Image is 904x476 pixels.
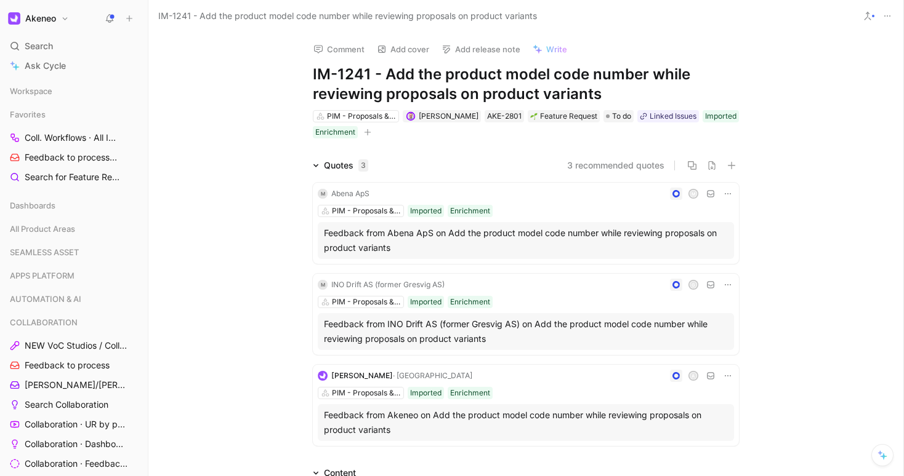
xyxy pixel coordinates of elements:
a: Feedback to processCOLLABORATION [5,148,143,167]
span: Search for Feature Requests [25,171,122,184]
div: G [690,281,698,289]
div: Quotes3 [308,158,373,173]
span: Write [546,44,567,55]
div: PIM - Proposals & Published Products [327,110,396,122]
span: [PERSON_NAME]/[PERSON_NAME] Calls [25,379,130,391]
div: AUTOMATION & AI [5,290,143,312]
div: Imported [705,110,737,122]
span: AUTOMATION & AI [10,293,81,305]
a: [PERSON_NAME]/[PERSON_NAME] Calls [5,376,143,394]
span: Search Collaboration [25,399,108,411]
div: Abena ApS [331,188,369,200]
img: logo [318,371,328,381]
a: Search for Feature Requests [5,168,143,186]
a: Ask Cycle [5,57,143,75]
div: APPS PLATFORM [5,266,143,285]
span: Favorites [10,108,46,121]
a: Collaboration · Feedback by source [5,454,143,473]
a: Collaboration · UR by project [5,415,143,434]
a: Search Collaboration [5,395,143,414]
h1: IM-1241 - Add the product model code number while reviewing proposals on product variants [313,65,739,104]
span: NEW VoC Studios / Collaboration [25,339,128,352]
button: Write [527,41,573,58]
span: [PERSON_NAME] [331,371,393,380]
span: APPS PLATFORM [10,269,75,282]
div: SEAMLESS ASSET [5,243,143,261]
button: Add cover [371,41,435,58]
div: Imported [410,387,442,399]
span: Dashboards [10,199,55,212]
div: Workspace [5,82,143,100]
div: Search [5,37,143,55]
img: avatar [407,113,414,119]
div: Enrichment [450,296,490,308]
span: Workspace [10,85,52,97]
div: Quotes [324,158,368,173]
div: PIM - Proposals & Published Products [332,296,401,308]
div: Dashboards [5,196,143,215]
div: INO Drift AS (former Gresvig AS) [331,279,445,291]
div: AKE-2801 [487,110,522,122]
div: PIM - Proposals & Published Products [332,205,401,217]
img: 🌱 [530,113,538,120]
button: AkeneoAkeneo [5,10,72,27]
span: Search [25,39,53,54]
a: Coll. Workflows · All IMs [5,129,143,147]
span: [PERSON_NAME] [419,111,478,121]
div: A [690,372,698,380]
span: SEAMLESS ASSET [10,246,79,258]
div: Feedback from Abena ApS on Add the product model code number while reviewing proposals on product... [324,226,728,255]
div: M [690,190,698,198]
a: Feedback to process [5,356,143,375]
a: NEW VoC Studios / Collaboration [5,336,143,355]
div: Imported [410,296,442,308]
span: All Product Areas [10,223,75,235]
span: Collaboration · Feedback by source [25,458,129,470]
div: Dashboards [5,196,143,218]
button: 3 recommended quotes [567,158,664,173]
span: Feedback to process [25,359,110,371]
div: Enrichment [450,205,490,217]
div: Linked Issues [650,110,696,122]
a: Collaboration · Dashboard [5,435,143,453]
span: · [GEOGRAPHIC_DATA] [393,371,472,380]
div: M [318,189,328,199]
div: Enrichment [450,387,490,399]
span: Collaboration · Dashboard [25,438,126,450]
div: Favorites [5,105,143,124]
button: Add release note [436,41,526,58]
div: APPS PLATFORM [5,266,143,288]
h1: Akeneo [25,13,56,24]
div: PIM - Proposals & Published Products [332,387,401,399]
div: To do [603,110,634,122]
div: All Product Areas [5,220,143,242]
span: COLLABORATION [10,316,78,328]
span: Ask Cycle [25,58,66,73]
span: Collaboration · UR by project [25,418,127,430]
div: AUTOMATION & AI [5,290,143,308]
div: All Product Areas [5,220,143,238]
div: M [318,280,328,290]
button: Comment [308,41,370,58]
div: Feedback from Akeneo on Add the product model code number while reviewing proposals on product va... [324,408,728,437]
div: 🌱Feature Request [528,110,600,122]
span: To do [612,110,631,122]
div: 3 [358,159,368,172]
div: Enrichment [315,126,355,138]
div: COLLABORATION [5,313,143,331]
img: Akeneo [8,12,20,25]
div: Feedback from INO Drift AS (former Gresvig AS) on Add the product model code number while reviewi... [324,317,728,346]
span: Feedback to process [25,151,121,164]
div: Feature Request [530,110,597,122]
div: Imported [410,205,442,217]
span: IM-1241 - Add the product model code number while reviewing proposals on product variants [158,9,537,23]
span: Coll. Workflows · All IMs [25,132,122,145]
div: SEAMLESS ASSET [5,243,143,265]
